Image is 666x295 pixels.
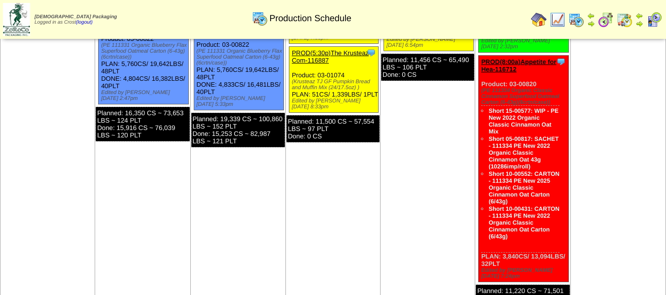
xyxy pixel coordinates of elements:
[598,12,614,28] img: calendarblend.gif
[101,90,188,101] div: Edited by [PERSON_NAME] [DATE] 2:47pm
[101,42,188,60] div: (PE 111331 Organic Blueberry Flax Superfood Oatmeal Carton (6-43g)(6crtn/case))
[197,48,284,66] div: (PE 111331 Organic Blueberry Flax Superfood Oatmeal Carton (6-43g)(6crtn/case))
[292,79,379,91] div: (Krusteaz TJ GF Pumpkin Bread and Muffin Mix (24/17.5oz) )
[481,38,568,50] div: Edited by [PERSON_NAME] [DATE] 2:32pm
[76,20,93,25] a: (logout)
[489,205,560,240] a: Short 10-00431: CARTON - 111334 PE New 2022 Organic Classic Cinnamon Oat Carton (6/43g)
[587,20,595,28] img: arrowright.gif
[617,12,632,28] img: calendarinout.gif
[99,10,189,104] div: Product: 03-00822 PLAN: 5,760CS / 19,642LBS / 48PLT DONE: 4,804CS / 16,382LBS / 40PLT
[3,3,30,36] img: zoroco-logo-small.webp
[550,12,565,28] img: line_graph.gif
[479,56,569,282] div: Product: 03-00820 PLAN: 3,840CS / 13,094LBS / 32PLT
[531,12,547,28] img: home.gif
[587,12,595,20] img: arrowleft.gif
[194,16,284,110] div: Product: 03-00822 PLAN: 5,760CS / 19,642LBS / 48PLT DONE: 4,833CS / 16,481LBS / 40PLT
[286,115,380,142] div: Planned: 11,500 CS ~ 57,554 LBS ~ 97 PLT Done: 0 CS
[197,96,284,107] div: Edited by [PERSON_NAME] [DATE] 5:33pm
[646,12,662,28] img: calendarcustomer.gif
[481,58,556,73] a: PROD(8:00a)Appetite for Hea-116712
[489,135,559,170] a: Short 05-00817: SACHET - 111334 PE New 2022 Organic Classic Cinnamon Oat 43g (10286imp/roll)
[635,12,643,20] img: arrowleft.gif
[289,47,379,113] div: Product: 03-01074 PLAN: 51CS / 1,339LBS / 1PLT
[489,107,559,135] a: Short 15-00577: WIP - PE New 2022 Organic Classic Cinnamon Oat Mix
[635,20,643,28] img: arrowright.gif
[489,170,560,205] a: Short 10-00552: CARTON - 111334 PE New 2025 Organic Classic Cinnamon Oat Carton (6/43g)
[96,107,189,141] div: Planned: 16,350 CS ~ 73,653 LBS ~ 124 PLT Done: 15,916 CS ~ 76,039 LBS ~ 120 PLT
[191,113,285,147] div: Planned: 19,339 CS ~ 100,860 LBS ~ 152 PLT Done: 15,253 CS ~ 82,987 LBS ~ 121 PLT
[381,54,474,81] div: Planned: 11,456 CS ~ 65,490 LBS ~ 106 PLT Done: 0 CS
[270,13,351,24] span: Production Schedule
[568,12,584,28] img: calendarprod.gif
[556,57,566,66] img: Tooltip
[481,267,568,279] div: Edited by [PERSON_NAME] [DATE] 7:24pm
[35,14,117,20] span: [DEMOGRAPHIC_DATA] Packaging
[481,88,568,105] div: (PE 111334 Organic Classic Cinnamon Superfood Oatmeal Carton (6-43g)(6crtn/case))
[292,98,379,110] div: Edited by [PERSON_NAME] [DATE] 8:33pm
[366,48,376,58] img: Tooltip
[292,49,369,64] a: PROD(5:30p)The Krusteaz Com-116887
[252,10,268,26] img: calendarprod.gif
[35,14,117,25] span: Logged in as Crost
